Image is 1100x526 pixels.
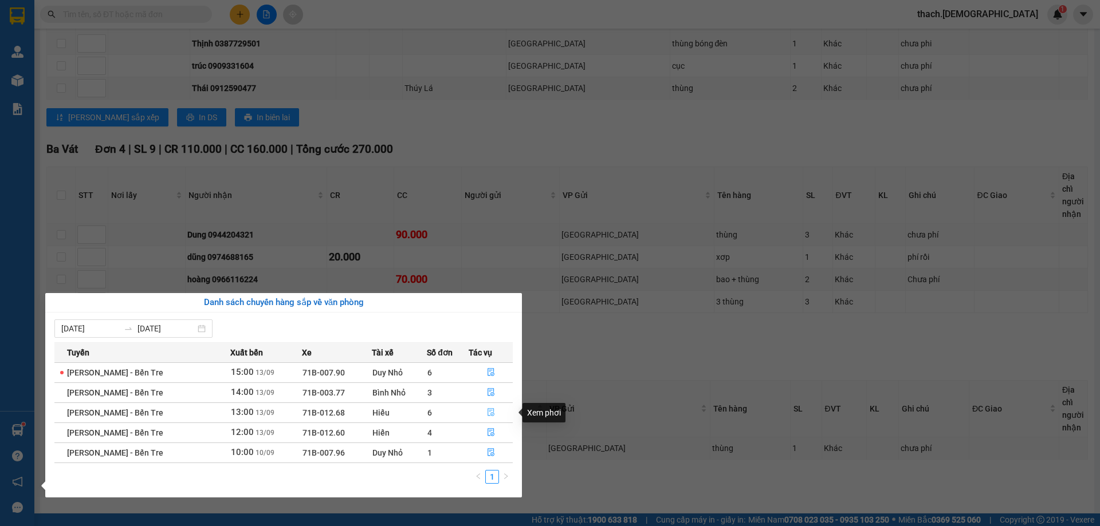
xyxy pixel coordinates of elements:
input: Đến ngày [137,322,195,335]
span: 71B-012.68 [302,408,345,417]
span: 71B-003.77 [302,388,345,397]
span: Tài xế [372,346,394,359]
span: 71B-012.60 [302,428,345,437]
span: swap-right [124,324,133,333]
span: to [124,324,133,333]
div: Bình Nhỏ [372,386,426,399]
input: Từ ngày [61,322,119,335]
span: 15:00 [231,367,254,377]
span: file-done [487,368,495,377]
span: 6 [427,408,432,417]
span: 71B-007.90 [302,368,345,377]
div: Duy Nhỏ [372,366,426,379]
span: Tác vụ [469,346,492,359]
span: Số đơn [427,346,453,359]
span: left [475,473,482,480]
span: [PERSON_NAME] - Bến Tre [67,388,163,397]
span: 10/09 [256,449,274,457]
span: 13/09 [256,409,274,417]
span: file-done [487,388,495,397]
div: Hiếu [372,406,426,419]
li: Previous Page [472,470,485,484]
div: Hiến [372,426,426,439]
span: file-done [487,408,495,417]
span: 13:00 [231,407,254,417]
span: Xuất bến [230,346,263,359]
button: file-done [469,444,512,462]
li: 1 [485,470,499,484]
span: [PERSON_NAME] - Bến Tre [67,368,163,377]
span: 6 [427,368,432,377]
span: 12:00 [231,427,254,437]
span: 4 [427,428,432,437]
span: [PERSON_NAME] - Bến Tre [67,408,163,417]
span: Xe [302,346,312,359]
span: [PERSON_NAME] - Bến Tre [67,428,163,437]
button: right [499,470,513,484]
button: left [472,470,485,484]
button: file-done [469,383,512,402]
span: file-done [487,428,495,437]
button: file-done [469,363,512,382]
span: 1 [427,448,432,457]
span: 3 [427,388,432,397]
button: file-done [469,404,512,422]
a: 1 [486,470,498,483]
span: 14:00 [231,387,254,397]
span: 13/09 [256,389,274,397]
div: Danh sách chuyến hàng sắp về văn phòng [54,296,513,310]
div: Duy Nhỏ [372,446,426,459]
li: Next Page [499,470,513,484]
span: 13/09 [256,429,274,437]
span: 10:00 [231,447,254,457]
span: 71B-007.96 [302,448,345,457]
div: Xem phơi [522,403,565,422]
span: right [502,473,509,480]
span: [PERSON_NAME] - Bến Tre [67,448,163,457]
span: file-done [487,448,495,457]
span: Tuyến [67,346,89,359]
span: 13/09 [256,369,274,377]
button: file-done [469,424,512,442]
